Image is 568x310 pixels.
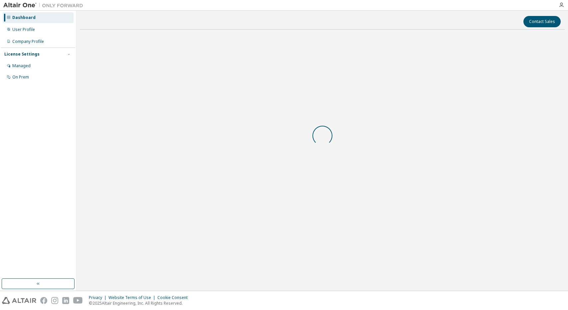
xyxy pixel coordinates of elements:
[51,297,58,304] img: instagram.svg
[89,295,108,300] div: Privacy
[12,39,44,44] div: Company Profile
[12,75,29,80] div: On Prem
[12,63,31,69] div: Managed
[12,27,35,32] div: User Profile
[3,2,87,9] img: Altair One
[523,16,561,27] button: Contact Sales
[40,297,47,304] img: facebook.svg
[4,52,40,57] div: License Settings
[12,15,36,20] div: Dashboard
[108,295,157,300] div: Website Terms of Use
[157,295,192,300] div: Cookie Consent
[89,300,192,306] p: © 2025 Altair Engineering, Inc. All Rights Reserved.
[62,297,69,304] img: linkedin.svg
[2,297,36,304] img: altair_logo.svg
[73,297,83,304] img: youtube.svg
